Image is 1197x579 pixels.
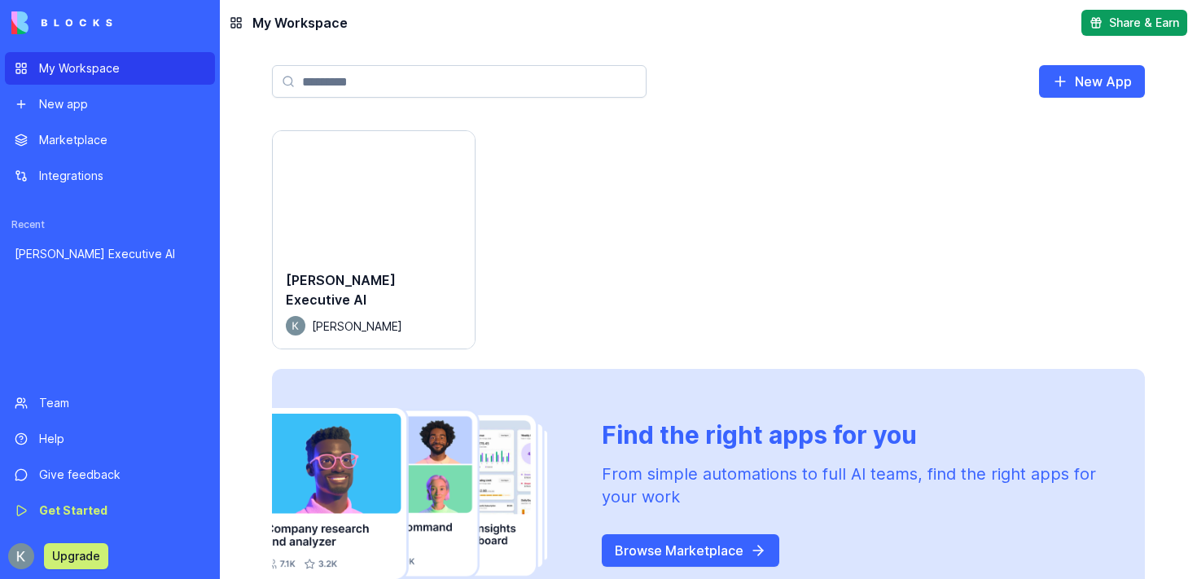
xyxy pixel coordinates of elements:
a: [PERSON_NAME] Executive AIAvatar[PERSON_NAME] [272,130,476,349]
a: New App [1039,65,1145,98]
span: Share & Earn [1109,15,1179,31]
button: Upgrade [44,543,108,569]
img: Frame_181_egmpey.png [272,408,576,579]
span: Recent [5,218,215,231]
div: New app [39,96,205,112]
a: My Workspace [5,52,215,85]
a: [PERSON_NAME] Executive AI [5,238,215,270]
span: [PERSON_NAME] [312,318,402,335]
img: logo [11,11,112,34]
img: ACg8ocKuqQRGAxtSnDZe7UN3aAP5msJbJkiEc-EyPcruRFAyOQMCdw=s96-c [8,543,34,569]
a: Browse Marketplace [602,534,779,567]
a: Give feedback [5,458,215,491]
div: My Workspace [39,60,205,77]
a: New app [5,88,215,121]
a: Help [5,423,215,455]
div: Integrations [39,168,205,184]
span: My Workspace [252,13,348,33]
a: Get Started [5,494,215,527]
div: Team [39,395,205,411]
a: Marketplace [5,124,215,156]
a: Team [5,387,215,419]
div: Give feedback [39,467,205,483]
div: From simple automations to full AI teams, find the right apps for your work [602,463,1106,508]
div: [PERSON_NAME] Executive AI [15,246,205,262]
div: Get Started [39,502,205,519]
a: Upgrade [44,547,108,564]
div: Find the right apps for you [602,420,1106,450]
img: Avatar [286,316,305,336]
button: Share & Earn [1081,10,1187,36]
div: Help [39,431,205,447]
span: [PERSON_NAME] Executive AI [286,272,396,308]
div: Marketplace [39,132,205,148]
a: Integrations [5,160,215,192]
